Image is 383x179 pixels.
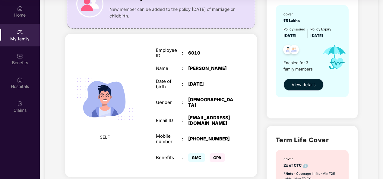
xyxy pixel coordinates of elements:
div: [DATE] [188,81,233,87]
span: GMC [188,153,205,162]
img: svg+xml;base64,PHN2ZyB4bWxucz0iaHR0cDovL3d3dy53My5vcmcvMjAwMC9zdmciIHdpZHRoPSI0OC45NDMiIGhlaWdodD... [287,43,302,58]
span: GPA [210,153,225,162]
div: Policy Expiry [310,27,331,32]
img: svg+xml;base64,PHN2ZyB4bWxucz0iaHR0cDovL3d3dy53My5vcmcvMjAwMC9zdmciIHdpZHRoPSI0OC45NDMiIGhlaWdodD... [280,43,295,58]
div: [DEMOGRAPHIC_DATA] [188,97,233,108]
span: [DATE] [310,33,323,38]
img: svg+xml;base64,PHN2ZyBpZD0iQmVuZWZpdHMiIHhtbG5zPSJodHRwOi8vd3d3LnczLm9yZy8yMDAwL3N2ZyIgd2lkdGg9Ij... [17,53,23,59]
div: Name [156,66,182,71]
div: : [182,81,188,87]
span: View details [292,81,315,88]
div: : [182,155,188,160]
div: : [182,118,188,123]
img: info [303,164,308,168]
div: : [182,100,188,105]
div: Policy issued [283,27,305,32]
div: [PHONE_NUMBER] [188,136,233,142]
div: : [182,50,188,56]
div: Date of birth [156,79,182,89]
img: icon [318,39,351,76]
h2: Term Life Cover [276,135,349,145]
div: : [182,136,188,142]
span: New member can be added to the policy [DATE] of marriage or childbirth. [109,6,236,19]
img: svg+xml;base64,PHN2ZyBpZD0iSG9zcGl0YWxzIiB4bWxucz0iaHR0cDovL3d3dy53My5vcmcvMjAwMC9zdmciIHdpZHRoPS... [17,77,23,83]
button: View details [283,79,324,91]
img: svg+xml;base64,PHN2ZyBpZD0iQ2xhaW0iIHhtbG5zPSJodHRwOi8vd3d3LnczLm9yZy8yMDAwL3N2ZyIgd2lkdGg9IjIwIi... [17,101,23,107]
div: [PERSON_NAME] [188,66,233,71]
div: [EMAIL_ADDRESS][DOMAIN_NAME] [188,115,233,126]
div: Employee ID [156,48,182,58]
div: : [182,66,188,71]
span: SELF [100,134,110,140]
div: cover [283,156,342,162]
span: Enabled for 3 family members [283,60,318,72]
b: Note [286,172,293,176]
img: svg+xml;base64,PHN2ZyBpZD0iSG9tZSIgeG1sbnM9Imh0dHA6Ly93d3cudzMub3JnLzIwMDAvc3ZnIiB3aWR0aD0iMjAiIG... [17,5,23,11]
span: 2x of CTC [283,163,308,168]
div: Mobile number [156,133,182,144]
div: Benefits [156,155,182,160]
div: cover [283,12,302,17]
div: Gender [156,100,182,105]
div: Email ID [156,118,182,123]
img: svg+xml;base64,PHN2ZyB4bWxucz0iaHR0cDovL3d3dy53My5vcmcvMjAwMC9zdmciIHdpZHRoPSIyMjQiIGhlaWdodD0iMT... [70,64,140,134]
span: ₹5 Lakhs [283,18,302,23]
span: [DATE] [283,33,296,38]
div: 6010 [188,50,233,56]
img: svg+xml;base64,PHN2ZyB3aWR0aD0iMjAiIGhlaWdodD0iMjAiIHZpZXdCb3g9IjAgMCAyMCAyMCIgZmlsbD0ibm9uZSIgeG... [17,29,23,35]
